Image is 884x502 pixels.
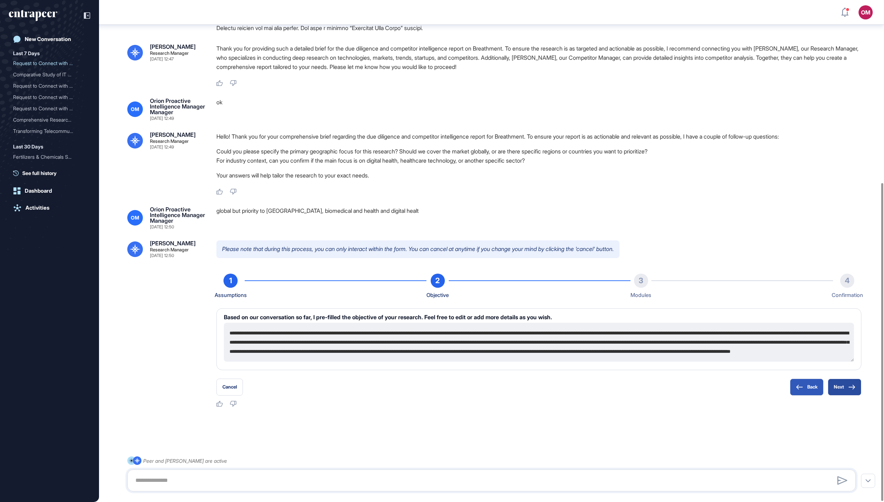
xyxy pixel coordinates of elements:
[13,92,80,103] div: Request to Connect with R...
[143,456,227,465] div: Peer and [PERSON_NAME] are active
[13,92,86,103] div: Request to Connect with Reese
[150,98,205,115] div: Orion Proactive Intelligence Manager Manager
[13,125,86,137] div: Transforming Telecommunications: AI's Impact on Data Strategy, B2B Services, Fintech, Cybersecuri...
[131,106,139,112] span: OM
[790,379,824,396] button: Back
[13,163,86,174] div: Request to Connect with Reese
[216,98,861,121] div: ok
[13,151,86,163] div: Fertilizers & Chemicals Sektör Analizi: Pazar Dinamikleri, Sürdürülebilirlik ve Stratejik Fırsatlar
[13,58,80,69] div: Request to Connect with R...
[9,32,90,46] a: New Conversation
[215,291,247,300] div: Assumptions
[9,201,90,215] a: Activities
[13,114,80,125] div: Comprehensive Research Re...
[13,80,86,92] div: Request to Connect with Reese
[216,171,861,180] p: Your answers will help tailor the research to your exact needs.
[13,163,80,174] div: Request to Connect with R...
[216,206,861,229] div: global but priority to [GEOGRAPHIC_DATA], biomedical and health and digital healt
[150,132,196,138] div: [PERSON_NAME]
[216,379,243,396] button: Cancel
[832,291,863,300] div: Confirmation
[216,156,861,165] li: For industry context, can you confirm if the main focus is on digital health, healthcare technolo...
[431,274,445,288] div: 2
[223,274,238,288] div: 1
[13,142,43,151] div: Last 30 Days
[150,145,174,149] div: [DATE] 12:49
[13,69,86,80] div: Comparative Study of IT Governance Partnership Ecosystems: Analyzing ITSM, RPA, and Low-Code/No-C...
[131,215,139,221] span: OM
[216,240,620,258] p: Please note that during this process, you can only interact within the form. You can cancel at an...
[150,206,205,223] div: Orion Proactive Intelligence Manager Manager
[150,57,174,61] div: [DATE] 12:47
[150,51,189,56] div: Research Manager
[828,379,861,396] button: Next
[22,169,57,177] span: See full history
[216,44,861,71] p: Thank you for providing such a detailed brief for the due diligence and competitor intelligence r...
[840,274,854,288] div: 4
[150,240,196,246] div: [PERSON_NAME]
[13,125,80,137] div: Transforming Telecommunic...
[13,114,86,125] div: Comprehensive Research Report on AI Transformations in Telecommunications: Focus on Data Strategy...
[13,151,80,163] div: Fertilizers & Chemicals S...
[13,103,80,114] div: Request to Connect with R...
[150,139,189,144] div: Research Manager
[634,274,648,288] div: 3
[150,116,174,121] div: [DATE] 12:49
[25,205,50,211] div: Activities
[150,225,174,229] div: [DATE] 12:50
[224,314,854,320] h6: Based on our conversation so far, I pre-filled the objective of your research. Feel free to edit ...
[216,147,861,156] li: Could you please specify the primary geographic focus for this research? Should we cover the mark...
[9,10,57,21] div: entrapeer-logo
[150,44,196,49] div: [PERSON_NAME]
[216,132,861,141] p: Hello! Thank you for your comprehensive brief regarding the due diligence and competitor intellig...
[25,188,52,194] div: Dashboard
[13,80,80,92] div: Request to Connect with R...
[630,291,651,300] div: Modules
[9,184,90,198] a: Dashboard
[13,69,80,80] div: Comparative Study of IT G...
[426,291,449,300] div: Objective
[13,58,86,69] div: Request to Connect with Reese
[13,49,40,58] div: Last 7 Days
[13,169,90,177] a: See full history
[13,103,86,114] div: Request to Connect with Reese
[150,247,189,252] div: Research Manager
[25,36,71,42] div: New Conversation
[859,5,873,19] button: OM
[150,253,174,258] div: [DATE] 12:50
